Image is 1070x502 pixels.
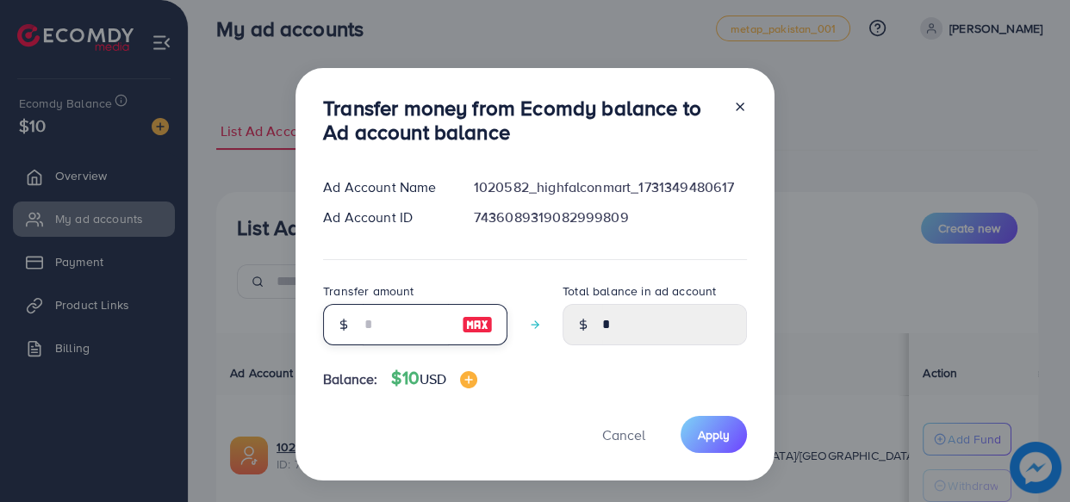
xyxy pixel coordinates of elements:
div: Ad Account Name [309,177,460,197]
div: Ad Account ID [309,208,460,227]
button: Apply [681,416,747,453]
img: image [460,371,477,388]
img: image [462,314,493,335]
div: 1020582_highfalconmart_1731349480617 [460,177,761,197]
span: Apply [698,426,730,443]
h3: Transfer money from Ecomdy balance to Ad account balance [323,96,719,146]
button: Cancel [581,416,667,453]
label: Total balance in ad account [563,282,716,300]
span: USD [420,369,446,388]
h4: $10 [391,368,477,389]
span: Cancel [602,425,645,444]
span: Balance: [323,369,377,389]
label: Transfer amount [323,282,414,300]
div: 7436089319082999809 [460,208,761,227]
